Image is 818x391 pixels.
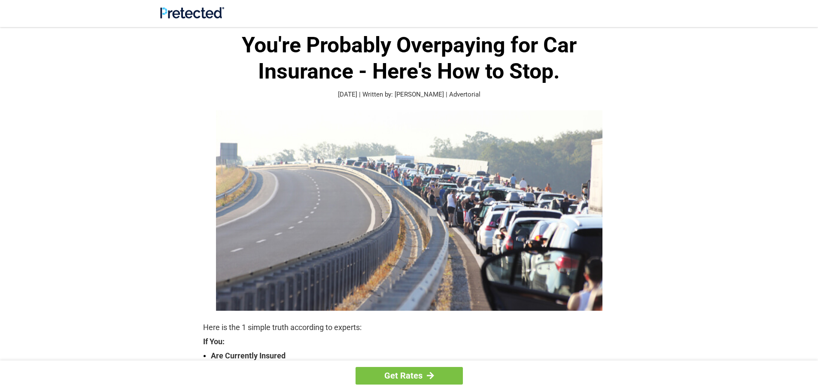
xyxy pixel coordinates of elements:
img: Site Logo [160,7,224,18]
p: [DATE] | Written by: [PERSON_NAME] | Advertorial [203,90,615,100]
a: Site Logo [160,12,224,20]
strong: Are Currently Insured [211,350,615,362]
strong: If You: [203,338,615,346]
a: Get Rates [356,367,463,385]
h1: You're Probably Overpaying for Car Insurance - Here's How to Stop. [203,32,615,85]
p: Here is the 1 simple truth according to experts: [203,321,615,333]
